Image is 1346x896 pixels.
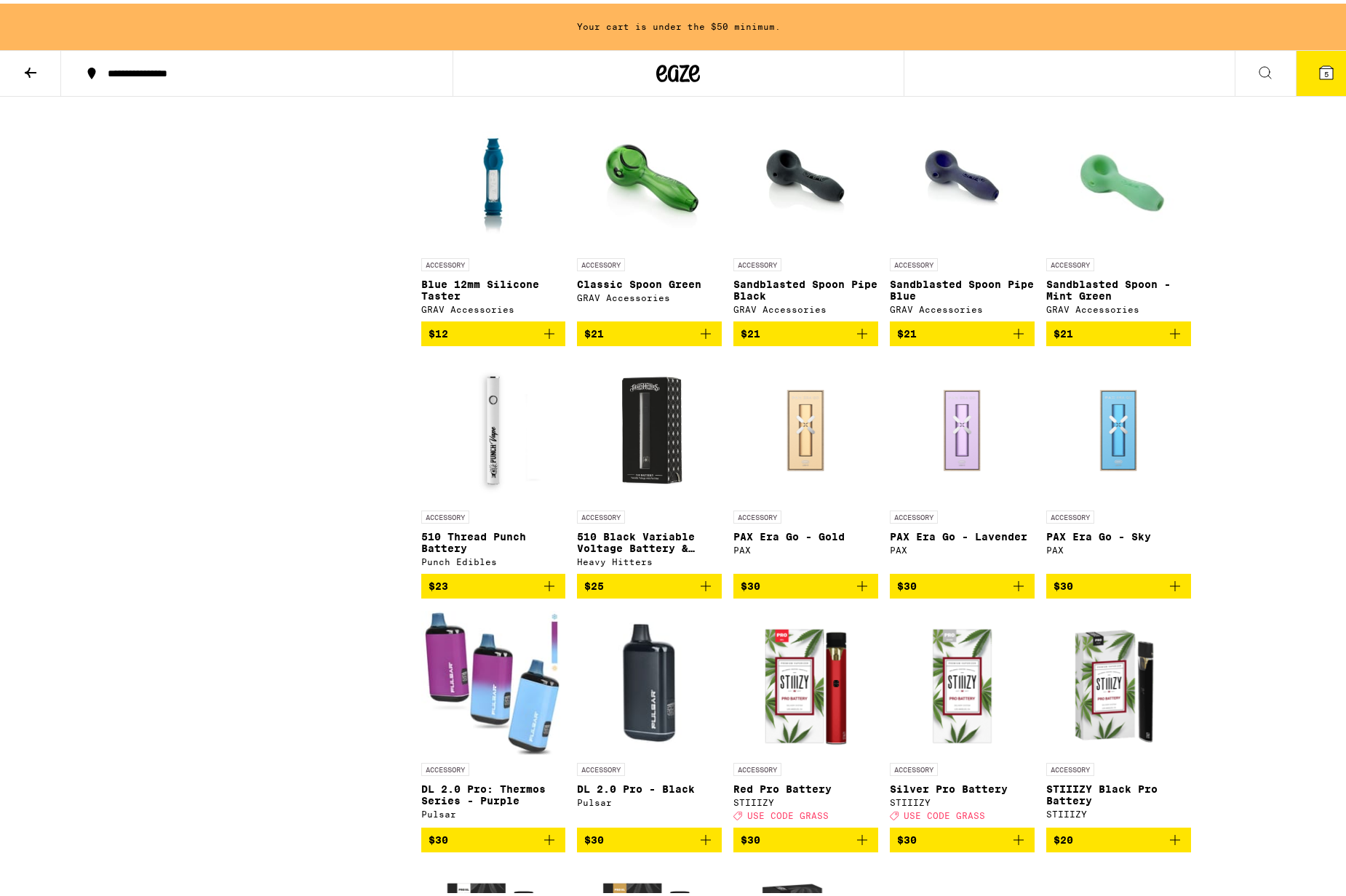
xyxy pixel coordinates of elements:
[421,824,566,849] button: Add to bag
[429,577,448,588] span: $23
[421,301,566,311] div: GRAV Accessories
[890,759,938,772] p: ACCESSORY
[421,102,566,318] a: Open page for Blue 12mm Silicone Taster from GRAV Accessories
[733,794,878,804] div: STIIIZY
[733,607,878,824] a: Open page for Red Pro Battery from STIIIZY
[904,807,985,817] span: USE CODE GRASS
[1054,577,1073,588] span: $30
[577,289,722,299] div: GRAV Accessories
[595,102,704,247] img: GRAV Accessories - Classic Spoon Green
[1046,806,1191,815] div: STIIIZY
[747,807,829,817] span: USE CODE GRASS
[421,354,566,500] img: Punch Edibles - 510 Thread Punch Battery
[1046,607,1191,752] img: STIIIZY - STIIIZY Black Pro Battery
[9,10,105,22] span: Hi. Need any help?
[890,507,938,520] p: ACCESSORY
[1046,102,1191,247] img: GRAV Accessories - Sandblasted Spoon - Mint Green
[421,255,469,268] p: ACCESSORY
[429,831,448,842] span: $30
[429,324,448,336] span: $12
[733,780,878,791] p: Red Pro Battery
[741,324,760,336] span: $21
[1046,255,1094,268] p: ACCESSORY
[890,570,1035,595] button: Add to bag
[421,607,566,752] img: Pulsar - DL 2.0 Pro: Thermos Series - Purple
[733,255,781,268] p: ACCESSORY
[741,831,760,842] span: $30
[577,570,722,595] button: Add to bag
[1046,318,1191,343] button: Add to bag
[421,570,566,595] button: Add to bag
[421,607,566,824] a: Open page for DL 2.0 Pro: Thermos Series - Purple from Pulsar
[584,324,604,336] span: $21
[733,301,878,311] div: GRAV Accessories
[577,824,722,849] button: Add to bag
[1046,607,1191,824] a: Open page for STIIIZY Black Pro Battery from STIIIZY
[890,794,1035,804] div: STIIIZY
[421,553,566,563] div: Punch Edibles
[584,577,604,588] span: $25
[890,780,1035,791] p: Silver Pro Battery
[733,354,878,500] img: PAX - PAX Era Go - Gold
[890,301,1035,311] div: GRAV Accessories
[421,806,566,815] div: Pulsar
[421,507,469,520] p: ACCESSORY
[733,759,781,772] p: ACCESSORY
[1046,542,1191,551] div: PAX
[890,102,1035,318] a: Open page for Sandblasted Spoon Pipe Blue from GRAV Accessories
[890,255,938,268] p: ACCESSORY
[421,354,566,570] a: Open page for 510 Thread Punch Battery from Punch Edibles
[421,527,566,551] p: 510 Thread Punch Battery
[890,354,1035,570] a: Open page for PAX Era Go - Lavender from PAX
[897,831,917,842] span: $30
[577,759,625,772] p: ACCESSORY
[1054,831,1073,842] span: $20
[1324,66,1329,75] span: 5
[577,275,722,287] p: Classic Spoon Green
[1046,275,1191,298] p: Sandblasted Spoon - Mint Green
[1046,570,1191,595] button: Add to bag
[733,527,878,539] p: PAX Era Go - Gold
[421,275,566,298] p: Blue 12mm Silicone Taster
[577,607,722,824] a: Open page for DL 2.0 Pro - Black from Pulsar
[733,354,878,570] a: Open page for PAX Era Go - Gold from PAX
[1046,527,1191,539] p: PAX Era Go - Sky
[1046,354,1191,570] a: Open page for PAX Era Go - Sky from PAX
[577,794,722,804] div: Pulsar
[733,824,878,849] button: Add to bag
[733,507,781,520] p: ACCESSORY
[890,607,1035,752] img: STIIIZY - Silver Pro Battery
[577,607,722,752] img: Pulsar - DL 2.0 Pro - Black
[751,102,860,247] img: GRAV Accessories - Sandblasted Spoon Pipe Black
[890,354,1035,500] img: PAX - PAX Era Go - Lavender
[1046,102,1191,318] a: Open page for Sandblasted Spoon - Mint Green from GRAV Accessories
[733,275,878,298] p: Sandblasted Spoon Pipe Black
[890,607,1035,824] a: Open page for Silver Pro Battery from STIIIZY
[1046,507,1094,520] p: ACCESSORY
[421,780,566,803] p: DL 2.0 Pro: Thermos Series - Purple
[890,542,1035,551] div: PAX
[733,542,878,551] div: PAX
[577,354,722,570] a: Open page for 510 Black Variable Voltage Battery & Charger from Heavy Hitters
[577,354,722,500] img: Heavy Hitters - 510 Black Variable Voltage Battery & Charger
[907,102,1016,247] img: GRAV Accessories - Sandblasted Spoon Pipe Blue
[890,275,1035,298] p: Sandblasted Spoon Pipe Blue
[733,102,878,318] a: Open page for Sandblasted Spoon Pipe Black from GRAV Accessories
[577,102,722,318] a: Open page for Classic Spoon Green from GRAV Accessories
[890,527,1035,539] p: PAX Era Go - Lavender
[733,607,878,752] img: STIIIZY - Red Pro Battery
[577,553,722,563] div: Heavy Hitters
[733,318,878,343] button: Add to bag
[733,570,878,595] button: Add to bag
[1046,301,1191,311] div: GRAV Accessories
[577,507,625,520] p: ACCESSORY
[421,759,469,772] p: ACCESSORY
[577,255,625,268] p: ACCESSORY
[741,577,760,588] span: $30
[577,527,722,551] p: 510 Black Variable Voltage Battery & Charger
[897,577,917,588] span: $30
[890,318,1035,343] button: Add to bag
[584,831,604,842] span: $30
[1046,354,1191,500] img: PAX - PAX Era Go - Sky
[890,824,1035,849] button: Add to bag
